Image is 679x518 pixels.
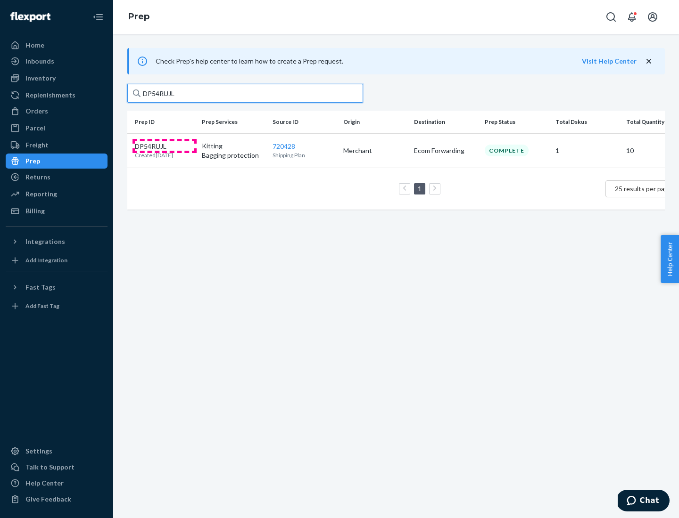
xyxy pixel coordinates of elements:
button: Fast Tags [6,280,108,295]
p: Created [DATE] [135,151,173,159]
p: Shipping Plan [273,151,336,159]
button: Open Search Box [602,8,621,26]
div: Settings [25,446,52,456]
iframe: Opens a widget where you can chat to one of our agents [618,490,670,513]
a: Billing [6,203,108,219]
div: Add Integration [25,256,67,264]
div: Home [25,40,44,50]
th: Source ID [269,111,339,133]
div: Inventory [25,73,56,83]
button: Integrations [6,234,108,249]
th: Prep Status [481,111,552,133]
button: Visit Help Center [582,57,637,66]
img: Flexport logo [10,12,50,22]
th: Prep Services [198,111,269,133]
a: Help Center [6,476,108,491]
a: Reporting [6,186,108,202]
th: Origin [339,111,410,133]
div: Returns [25,172,50,182]
a: Add Integration [6,253,108,268]
p: Bagging protection [202,151,265,160]
button: Open account menu [643,8,662,26]
a: Freight [6,138,108,153]
div: Billing [25,206,45,216]
a: Returns [6,170,108,185]
button: Talk to Support [6,460,108,475]
a: 720428 [273,142,295,150]
div: Give Feedback [25,494,71,504]
th: Prep ID [127,111,198,133]
a: Page 1 is your current page [416,185,423,193]
div: Integrations [25,237,65,246]
div: Freight [25,140,49,150]
a: Parcel [6,121,108,136]
div: Add Fast Tag [25,302,59,310]
input: Search prep jobs [127,84,363,103]
p: Merchant [343,146,406,155]
th: Destination [410,111,481,133]
a: Prep [6,154,108,169]
p: Kitting [202,141,265,151]
p: DP54RUJL [135,142,173,151]
p: Ecom Forwarding [414,146,477,155]
a: Replenishments [6,88,108,103]
p: 1 [555,146,619,155]
div: Orders [25,106,48,116]
div: Inbounds [25,57,54,66]
a: Add Fast Tag [6,299,108,314]
div: Reporting [25,189,57,199]
div: Complete [485,145,529,156]
a: Prep [128,11,149,22]
div: Parcel [25,123,45,133]
div: Talk to Support [25,462,75,472]
span: 25 results per page [615,185,672,193]
div: Replenishments [25,90,75,100]
a: Inbounds [6,54,108,69]
a: Orders [6,104,108,119]
a: Inventory [6,71,108,86]
a: Settings [6,444,108,459]
button: Give Feedback [6,492,108,507]
th: Total Dskus [552,111,622,133]
button: Help Center [661,235,679,283]
a: Home [6,38,108,53]
div: Prep [25,156,40,166]
button: Open notifications [622,8,641,26]
button: close [644,57,654,66]
div: Help Center [25,478,64,488]
span: Check Prep's help center to learn how to create a Prep request. [156,57,343,65]
button: Close Navigation [89,8,108,26]
ol: breadcrumbs [121,3,157,31]
div: Fast Tags [25,283,56,292]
